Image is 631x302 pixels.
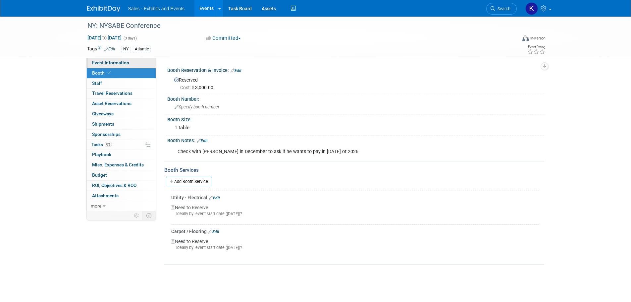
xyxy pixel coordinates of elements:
a: Giveaways [87,109,156,119]
div: Reserved [172,75,539,91]
span: Event Information [92,60,129,65]
span: Travel Reservations [92,91,132,96]
div: Check with [PERSON_NAME] in December to ask if he wants to pay in [DATE] or 2026 [173,145,471,158]
td: Personalize Event Tab Strip [131,211,142,220]
a: Playbook [87,150,156,160]
span: Search [495,6,510,11]
span: Attachments [92,193,119,198]
a: Asset Reservations [87,99,156,109]
span: Cost: $ [180,85,195,90]
div: Atlantic [133,46,151,53]
span: Playbook [92,152,111,157]
a: Edit [209,196,220,200]
img: Kara Haven [525,2,538,15]
span: Giveaways [92,111,114,116]
a: Edit [197,139,208,143]
span: Staff [92,81,102,86]
span: Asset Reservations [92,101,131,106]
div: Booth Reservation & Invoice: [167,65,544,74]
img: Format-Inperson.png [522,35,529,41]
a: more [87,201,156,211]
span: Misc. Expenses & Credits [92,162,144,167]
span: Budget [92,172,107,178]
span: Specify booth number [175,104,219,109]
a: ROI, Objectives & ROO [87,181,156,191]
a: Budget [87,170,156,180]
a: Event Information [87,58,156,68]
a: Travel Reservations [87,89,156,98]
a: Add Booth Service [166,177,212,186]
div: Event Format [478,34,546,44]
div: Utility - Electrical [171,194,539,201]
a: Sponsorships [87,130,156,140]
span: ROI, Objectives & ROO [92,183,136,188]
div: Ideally by: event start date ([DATE])? [171,211,539,217]
a: Edit [231,68,241,73]
span: Sales - Exhibits and Events [128,6,184,11]
div: Ideally by: event start date ([DATE])? [171,245,539,251]
a: Tasks0% [87,140,156,150]
a: Search [486,3,517,15]
div: Need to Reserve [171,201,539,222]
div: Booth Number: [167,94,544,102]
div: Booth Size: [167,115,544,123]
a: Shipments [87,119,156,129]
div: In-Person [530,36,546,41]
td: Tags [87,45,115,53]
span: 0% [105,142,112,147]
div: Booth Notes: [167,136,544,144]
i: Booth reservation complete [108,71,111,75]
span: Sponsorships [92,132,121,137]
div: NY: NYSABE Conference [85,20,507,32]
div: Need to Reserve [171,235,539,256]
a: Edit [208,229,219,234]
a: Misc. Expenses & Credits [87,160,156,170]
td: Toggle Event Tabs [142,211,156,220]
a: Attachments [87,191,156,201]
div: NY [121,46,131,53]
a: Booth [87,68,156,78]
div: Event Rating [527,45,545,49]
span: [DATE] [DATE] [87,35,122,41]
img: ExhibitDay [87,6,120,12]
span: (3 days) [123,36,137,40]
a: Edit [104,47,115,51]
div: Booth Services [164,166,544,174]
span: more [91,203,101,209]
a: Staff [87,79,156,89]
span: Tasks [91,142,112,147]
button: Committed [204,35,243,42]
div: 1 table [172,123,539,133]
div: Carpet / Flooring [171,228,539,235]
span: Shipments [92,121,114,127]
span: 3,000.00 [180,85,216,90]
span: to [101,35,108,40]
span: Booth [92,70,112,76]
